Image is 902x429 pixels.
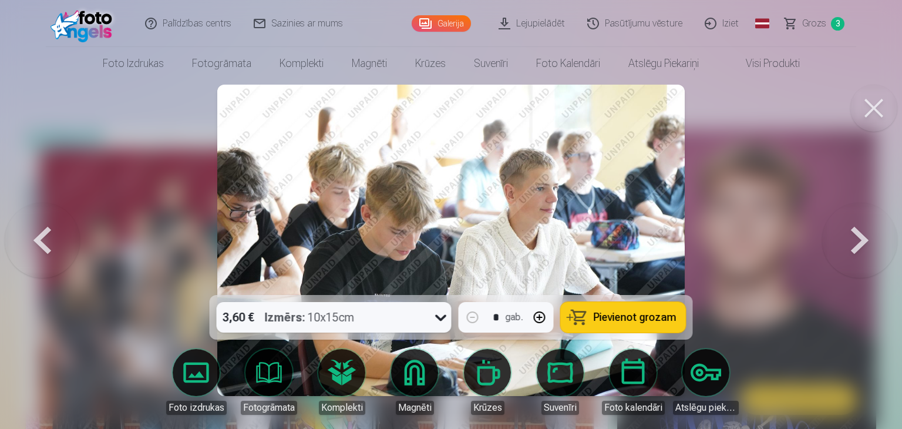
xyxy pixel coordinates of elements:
a: Suvenīri [527,349,593,415]
a: Magnēti [382,349,447,415]
a: Visi produkti [713,47,814,80]
div: 3,60 € [217,302,260,333]
span: Pievienot grozam [594,312,676,323]
a: Foto kalendāri [600,349,666,415]
a: Foto izdrukas [163,349,229,415]
div: gab. [506,310,523,324]
div: Magnēti [396,401,434,415]
div: Komplekti [319,401,365,415]
div: Fotogrāmata [241,401,297,415]
div: Foto kalendāri [602,401,665,415]
img: /fa1 [51,5,118,42]
a: Atslēgu piekariņi [673,349,739,415]
a: Suvenīri [460,47,522,80]
a: Krūzes [455,349,520,415]
a: Krūzes [401,47,460,80]
a: Magnēti [338,47,401,80]
button: Pievienot grozam [561,302,686,333]
a: Atslēgu piekariņi [614,47,713,80]
div: Suvenīri [541,401,579,415]
a: Galerija [412,15,471,32]
div: Atslēgu piekariņi [673,401,739,415]
a: Komplekti [309,349,375,415]
div: Foto izdrukas [166,401,227,415]
a: Fotogrāmata [236,349,302,415]
strong: Izmērs : [265,309,305,326]
div: 10x15cm [265,302,355,333]
div: Krūzes [471,401,504,415]
span: Grozs [802,16,826,31]
a: Komplekti [265,47,338,80]
a: Foto izdrukas [89,47,178,80]
a: Foto kalendāri [522,47,614,80]
span: 3 [831,17,844,31]
a: Fotogrāmata [178,47,265,80]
